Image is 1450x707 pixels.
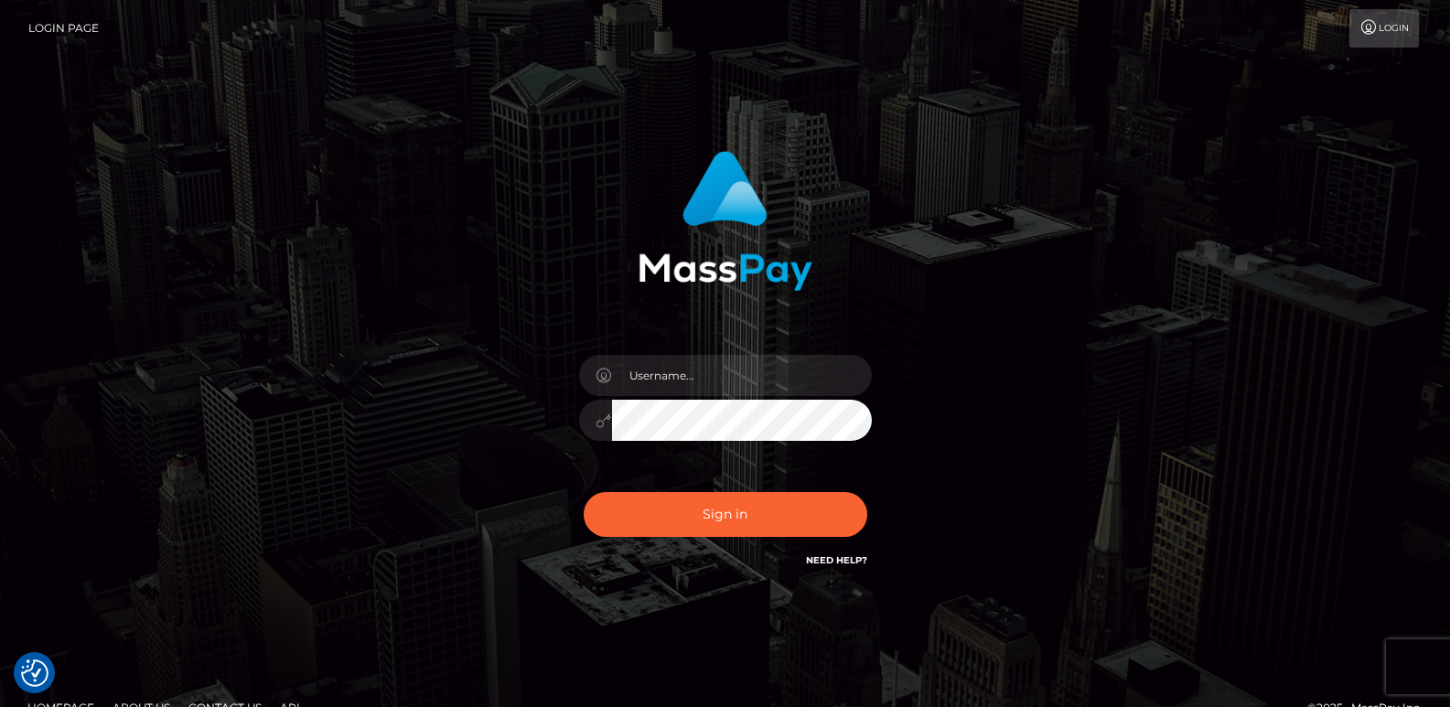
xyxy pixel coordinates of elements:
input: Username... [612,355,872,396]
button: Sign in [584,492,867,537]
img: MassPay Login [639,151,812,291]
button: Consent Preferences [21,659,48,687]
a: Need Help? [806,554,867,566]
a: Login Page [28,9,99,48]
img: Revisit consent button [21,659,48,687]
a: Login [1349,9,1419,48]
